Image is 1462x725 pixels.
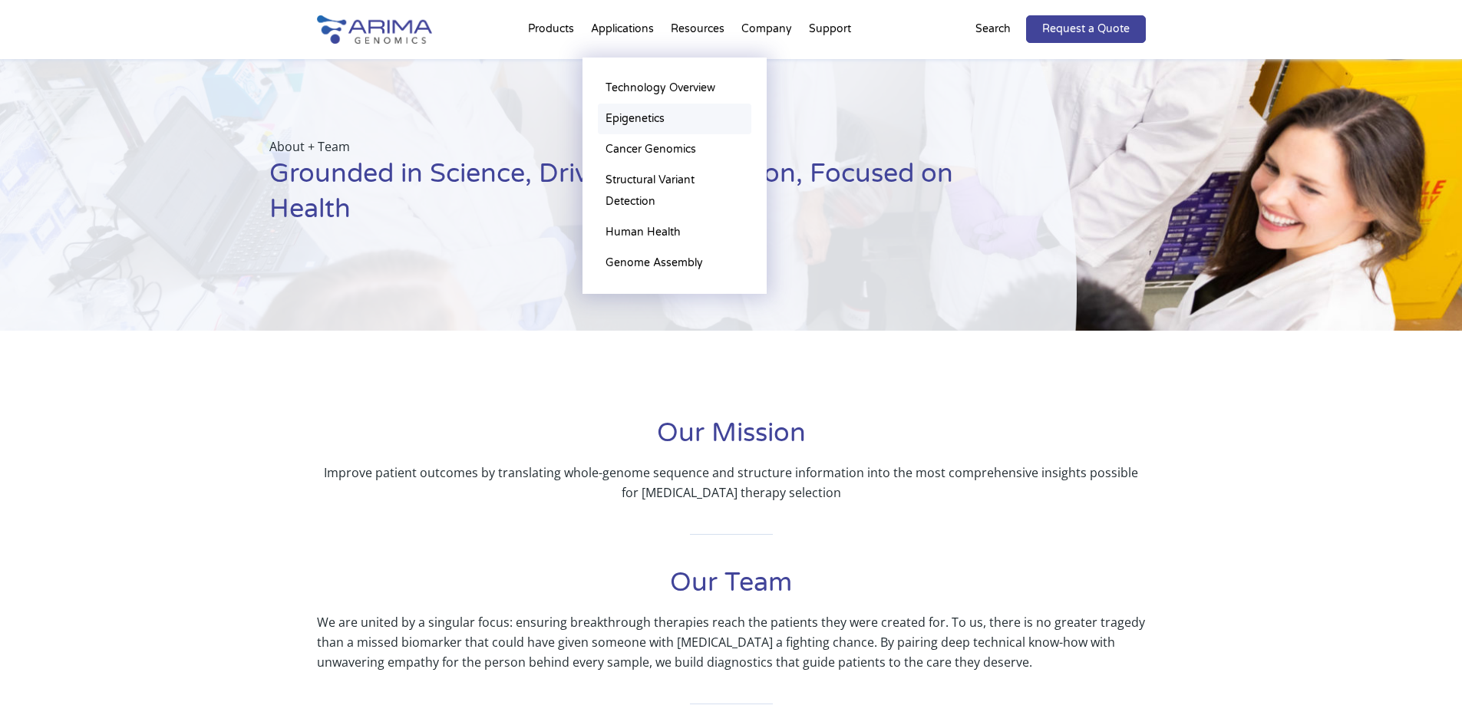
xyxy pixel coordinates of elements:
[598,104,751,134] a: Epigenetics
[975,19,1011,39] p: Search
[1026,15,1146,43] a: Request a Quote
[598,165,751,217] a: Structural Variant Detection
[598,248,751,278] a: Genome Assembly
[269,157,1000,239] h1: Grounded in Science, Driven by Innovation, Focused on Health
[317,463,1146,503] p: Improve patient outcomes by translating whole-genome sequence and structure information into the ...
[317,612,1146,672] p: We are united by a singular focus: ensuring breakthrough therapies reach the patients they were c...
[317,15,432,44] img: Arima-Genomics-logo
[269,137,1000,157] p: About + Team
[598,217,751,248] a: Human Health
[598,73,751,104] a: Technology Overview
[317,416,1146,463] h1: Our Mission
[598,134,751,165] a: Cancer Genomics
[317,565,1146,612] h1: Our Team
